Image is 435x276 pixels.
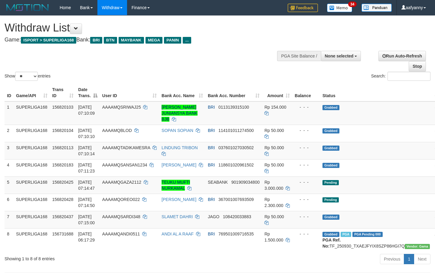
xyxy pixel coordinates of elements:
[288,4,318,12] img: Feedback.jpg
[264,214,284,219] span: Rp 50.000
[264,145,284,150] span: Rp 50.000
[100,84,159,101] th: User ID: activate to sort column ascending
[90,37,102,44] span: BRI
[321,51,361,61] button: None selected
[14,142,50,159] td: SUPERLIGA168
[14,194,50,211] td: SUPERLIGA168
[295,179,318,185] div: - - -
[14,125,50,142] td: SUPERLIGA168
[5,176,14,194] td: 5
[76,84,100,101] th: Date Trans.: activate to sort column descending
[414,254,430,264] a: Next
[409,61,426,71] a: Stop
[78,232,95,242] span: [DATE] 06:17:29
[104,37,117,44] span: BTN
[295,231,318,237] div: - - -
[162,232,194,236] a: ANDI AL A RAAF
[102,145,150,150] span: AAAAMQTADIKAMESRA
[52,214,74,219] span: 156820437
[322,215,339,220] span: Grabbed
[322,163,339,168] span: Grabbed
[352,232,383,237] span: PGA Pending
[218,128,254,133] span: Copy 114101011274500 to clipboard
[102,214,140,219] span: AAAAMQSARDI348
[183,37,191,44] span: ...
[102,128,132,133] span: AAAAMQBLOD
[78,105,95,116] span: [DATE] 07:10:09
[14,101,50,125] td: SUPERLIGA168
[208,163,215,167] span: BRI
[14,211,50,228] td: SUPERLIGA168
[361,4,392,12] img: panduan.png
[5,211,14,228] td: 7
[15,72,38,81] select: Showentries
[322,238,341,248] b: PGA Ref. No:
[264,105,286,110] span: Rp 154.000
[322,180,339,185] span: Pending
[5,194,14,211] td: 6
[78,197,95,208] span: [DATE] 07:14:50
[102,232,140,236] span: AAAAMQANDI0511
[102,105,141,110] span: AAAAMQSRIWAJ25
[380,254,404,264] a: Previous
[208,197,215,202] span: BRI
[164,37,181,44] span: PANIN
[14,84,50,101] th: Game/API: activate to sort column ascending
[322,146,339,151] span: Grabbed
[264,180,283,191] span: Rp 3.000.000
[223,214,251,219] span: Copy 108420033883 to clipboard
[322,128,339,133] span: Grabbed
[5,228,14,251] td: 8
[208,145,215,150] span: BRI
[52,105,74,110] span: 156820103
[218,197,254,202] span: Copy 367001007693509 to clipboard
[52,128,74,133] span: 156820104
[295,162,318,168] div: - - -
[295,127,318,133] div: - - -
[162,214,193,219] a: SLAMET DAHRI
[295,104,318,110] div: - - -
[264,128,284,133] span: Rp 50.000
[218,105,249,110] span: Copy 0113139315100 to clipboard
[102,163,147,167] span: AAAAMQSANSAN1234
[162,197,196,202] a: [PERSON_NAME]
[405,244,430,249] span: Vendor URL: https://trx31.1velocity.biz
[5,22,284,34] h1: Withdraw List
[5,101,14,125] td: 1
[78,145,95,156] span: [DATE] 07:10:14
[78,180,95,191] span: [DATE] 07:14:47
[52,232,74,236] span: 156731688
[320,84,432,101] th: Status
[264,163,284,167] span: Rp 50.000
[119,37,144,44] span: MAYBANK
[264,197,283,208] span: Rp 2.300.000
[264,232,283,242] span: Rp 1.500.000
[5,253,177,262] div: Showing 1 to 8 of 8 entries
[218,232,254,236] span: Copy 769501009716535 to clipboard
[162,128,193,133] a: SOPAN SOPIAN
[21,37,76,44] span: ISPORT > SUPERLIGA168
[14,228,50,251] td: SUPERLIGA168
[5,72,51,81] label: Show entries
[231,180,260,185] span: Copy 901909034800 to clipboard
[52,197,74,202] span: 156820428
[371,72,430,81] label: Search:
[5,125,14,142] td: 2
[5,3,51,12] img: MOTION_logo.png
[14,176,50,194] td: SUPERLIGA168
[162,180,190,191] a: TEUKU MUFTI NURKAMAL
[277,51,321,61] div: PGA Site Balance /
[404,254,414,264] a: 1
[205,84,262,101] th: Bank Acc. Number: activate to sort column ascending
[52,163,74,167] span: 156820183
[162,105,198,122] a: [PERSON_NAME] JUNIANSYA BANK BJB
[322,105,339,110] span: Grabbed
[325,54,354,58] span: None selected
[322,232,339,237] span: Grabbed
[102,197,140,202] span: AAAAMQOREO022
[5,159,14,176] td: 4
[78,128,95,139] span: [DATE] 07:10:10
[14,159,50,176] td: SUPERLIGA168
[208,214,219,219] span: JAGO
[162,145,198,150] a: LINDUNG TRIBON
